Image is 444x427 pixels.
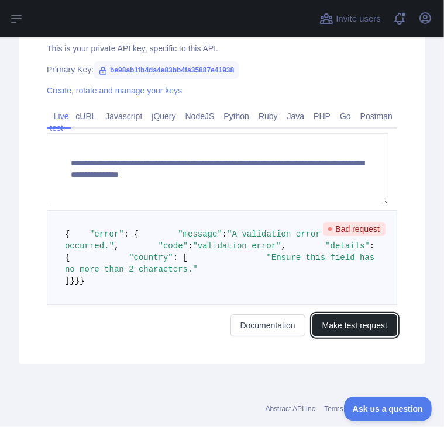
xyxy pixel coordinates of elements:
[335,107,356,126] a: Go
[336,12,381,26] span: Invite users
[181,107,219,126] a: NodeJS
[283,107,309,126] a: Java
[147,107,180,126] a: jQuery
[230,314,305,336] a: Documentation
[309,107,335,126] a: PHP
[114,241,119,251] span: ,
[47,86,182,95] a: Create, rotate and manage your keys
[65,253,380,274] span: "Ensure this field has no more than 2 characters."
[124,230,139,239] span: : {
[266,405,318,413] a: Abstract API Inc.
[325,241,370,251] span: "details"
[47,64,397,75] div: Primary Key:
[188,241,192,251] span: :
[323,222,386,236] span: Bad request
[173,253,188,262] span: : [
[192,241,281,251] span: "validation_error"
[281,241,286,251] span: ,
[159,241,188,251] span: "code"
[47,43,397,54] div: This is your private API key, specific to this API.
[71,107,101,126] a: cURL
[65,241,380,262] span: : {
[101,107,147,126] a: Javascript
[254,107,283,126] a: Ruby
[94,61,239,79] span: be98ab1fb4da4e83bb4fa35887e41938
[222,230,227,239] span: :
[317,9,383,28] button: Invite users
[129,253,173,262] span: "country"
[49,107,69,137] a: Live test
[65,230,325,251] span: "A validation error occurred."
[324,405,375,413] a: Terms of service
[65,276,70,286] span: ]
[65,230,70,239] span: {
[312,314,397,336] button: Make test request
[178,230,222,239] span: "message"
[356,107,397,126] a: Postman
[219,107,254,126] a: Python
[80,276,84,286] span: }
[344,397,432,421] iframe: Toggle Customer Support
[90,230,124,239] span: "error"
[75,276,80,286] span: }
[70,276,74,286] span: }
